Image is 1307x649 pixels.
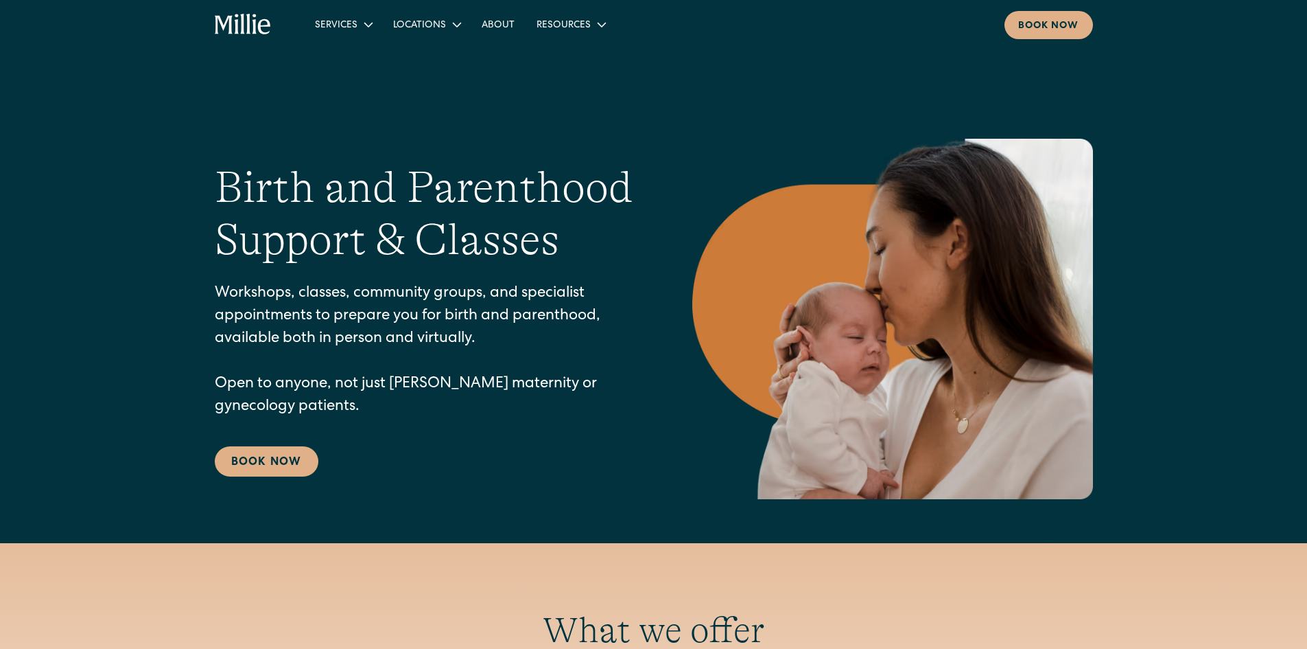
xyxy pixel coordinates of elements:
[393,19,446,33] div: Locations
[315,19,357,33] div: Services
[215,161,637,267] h1: Birth and Parenthood Support & Classes
[692,139,1093,499] img: Mother kissing her newborn on the forehead, capturing a peaceful moment of love and connection in...
[471,13,526,36] a: About
[215,14,272,36] a: home
[526,13,615,36] div: Resources
[1004,11,1093,39] a: Book now
[537,19,591,33] div: Resources
[1018,19,1079,34] div: Book now
[304,13,382,36] div: Services
[215,283,637,419] p: Workshops, classes, community groups, and specialist appointments to prepare you for birth and pa...
[382,13,471,36] div: Locations
[215,446,318,477] a: Book Now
